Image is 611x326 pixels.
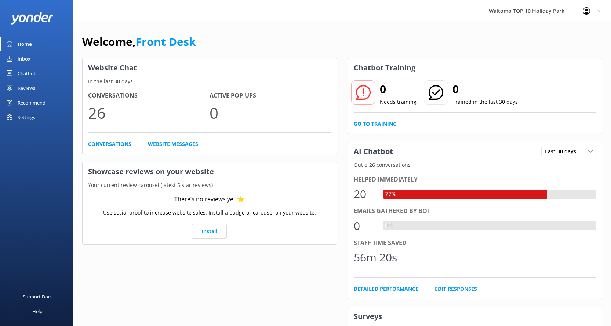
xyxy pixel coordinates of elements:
div: 0% [383,221,395,231]
a: Website Messages [148,140,198,148]
span: Last 30 days [545,147,581,155]
p: 26 [88,100,210,125]
div: Settings [18,110,35,125]
div: Chatbot [18,66,36,81]
div: Staff time saved [354,238,597,248]
h1: Welcome, [82,33,196,51]
a: Conversations [88,140,131,148]
div: 0 [354,217,376,235]
h3: Chatbot Training [348,58,421,77]
div: Help [32,304,43,319]
div: There’s no reviews yet ⭐ [174,195,244,204]
div: Recommend [18,95,46,110]
p: Use social proof to increase website sales. Install a badge or carousel on your website. [103,209,316,217]
a: Detailed Performance [354,285,418,293]
p: Out of 26 conversations [348,161,602,169]
h2: 0 [452,80,518,98]
h3: AI Chatbot [348,142,399,161]
h3: Surveys [348,307,602,326]
a: Install [192,224,227,239]
div: 56m 20s [354,249,397,266]
p: Your current review carousel (latest 5 star reviews) [83,181,337,189]
a: Go to Training [354,120,397,128]
div: Support Docs [23,289,52,304]
div: Emails gathered by bot [354,206,597,216]
a: Edit Responses [435,285,477,293]
div: 20 [354,185,376,203]
p: 0 [210,100,331,125]
p: Needs training [380,98,417,106]
h4: Active Pop-ups [210,91,331,100]
h3: Website Chat [83,58,337,77]
h4: Conversations [88,91,210,100]
p: Trained in the last 30 days [452,98,518,106]
img: yonder-white-logo.png [11,12,53,24]
div: Inbox [18,51,30,66]
h3: Showcase reviews on your website [83,162,337,181]
div: 77% [383,190,398,199]
a: Front Desk [136,34,196,49]
div: Home [18,37,32,51]
div: Helped immediately [354,175,597,184]
h2: 0 [380,80,417,98]
p: In the last 30 days [83,77,337,85]
div: Reviews [18,81,35,95]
